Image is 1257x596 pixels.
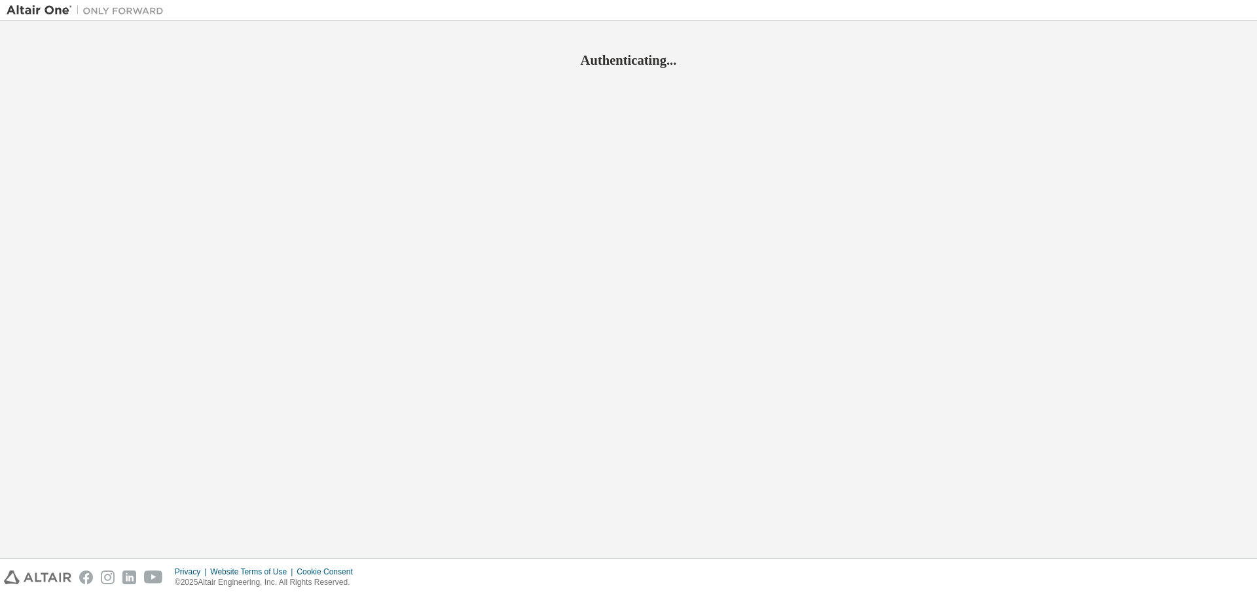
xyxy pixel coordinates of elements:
img: facebook.svg [79,570,93,584]
img: altair_logo.svg [4,570,71,584]
img: youtube.svg [144,570,163,584]
img: linkedin.svg [122,570,136,584]
h2: Authenticating... [7,52,1250,69]
div: Website Terms of Use [210,567,297,577]
div: Cookie Consent [297,567,360,577]
p: © 2025 Altair Engineering, Inc. All Rights Reserved. [175,577,361,588]
div: Privacy [175,567,210,577]
img: Altair One [7,4,170,17]
img: instagram.svg [101,570,115,584]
